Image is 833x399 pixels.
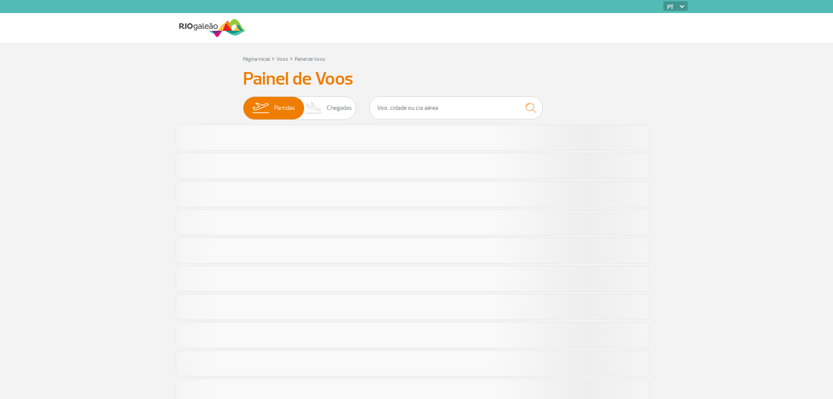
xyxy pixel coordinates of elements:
[247,97,274,119] img: slider-embarque
[243,56,270,63] a: Página Inicial
[276,56,288,63] a: Voos
[290,53,293,63] a: >
[272,53,275,63] a: >
[274,97,295,119] span: Partidas
[369,96,543,119] input: Voo, cidade ou cia aérea
[243,68,590,90] h3: Painel de Voos
[327,97,352,119] span: Chegadas
[295,56,325,63] a: Painel de Voos
[301,97,327,119] img: slider-desembarque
